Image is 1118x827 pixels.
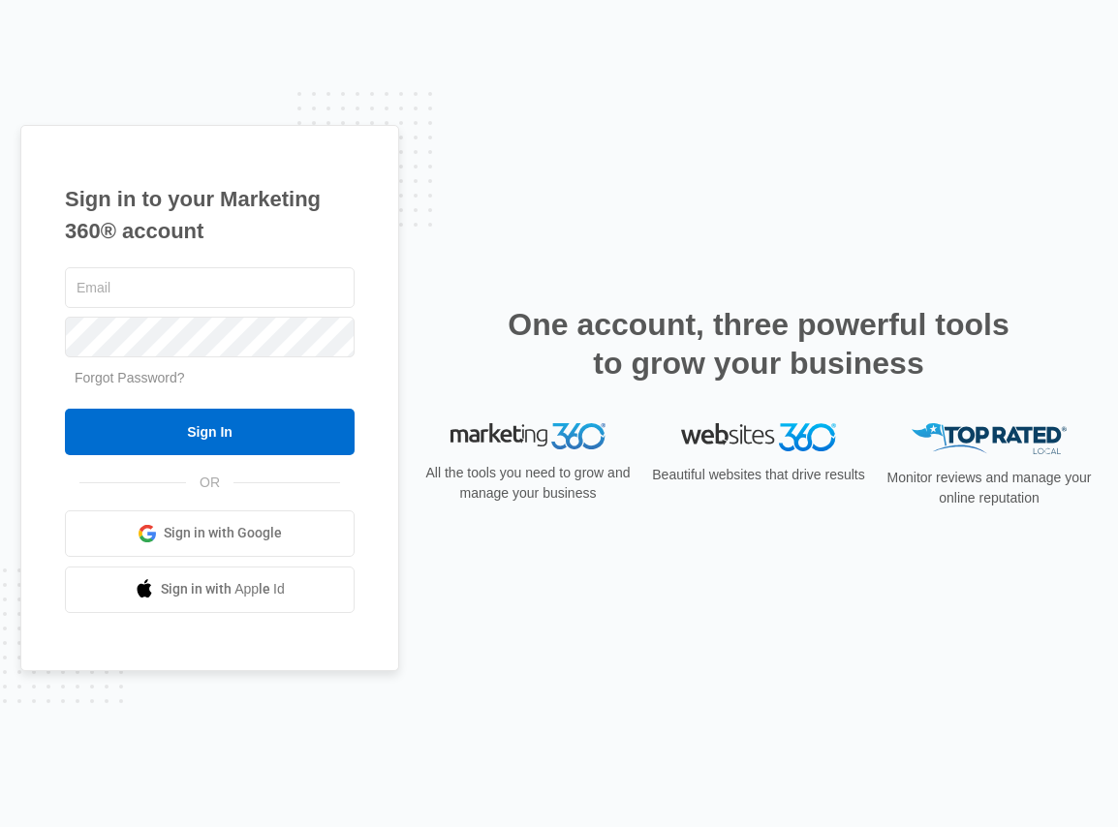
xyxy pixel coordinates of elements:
[161,579,285,599] span: Sign in with Apple Id
[881,468,1098,508] p: Monitor reviews and manage your online reputation
[502,305,1015,383] h2: One account, three powerful tools to grow your business
[681,423,836,451] img: Websites 360
[164,523,282,543] span: Sign in with Google
[186,473,233,493] span: OR
[912,423,1067,455] img: Top Rated Local
[65,510,355,557] a: Sign in with Google
[65,567,355,613] a: Sign in with Apple Id
[450,423,606,450] img: Marketing 360
[650,465,867,485] p: Beautiful websites that drive results
[65,409,355,455] input: Sign In
[65,183,355,247] h1: Sign in to your Marketing 360® account
[65,267,355,308] input: Email
[419,463,637,504] p: All the tools you need to grow and manage your business
[75,370,185,385] a: Forgot Password?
